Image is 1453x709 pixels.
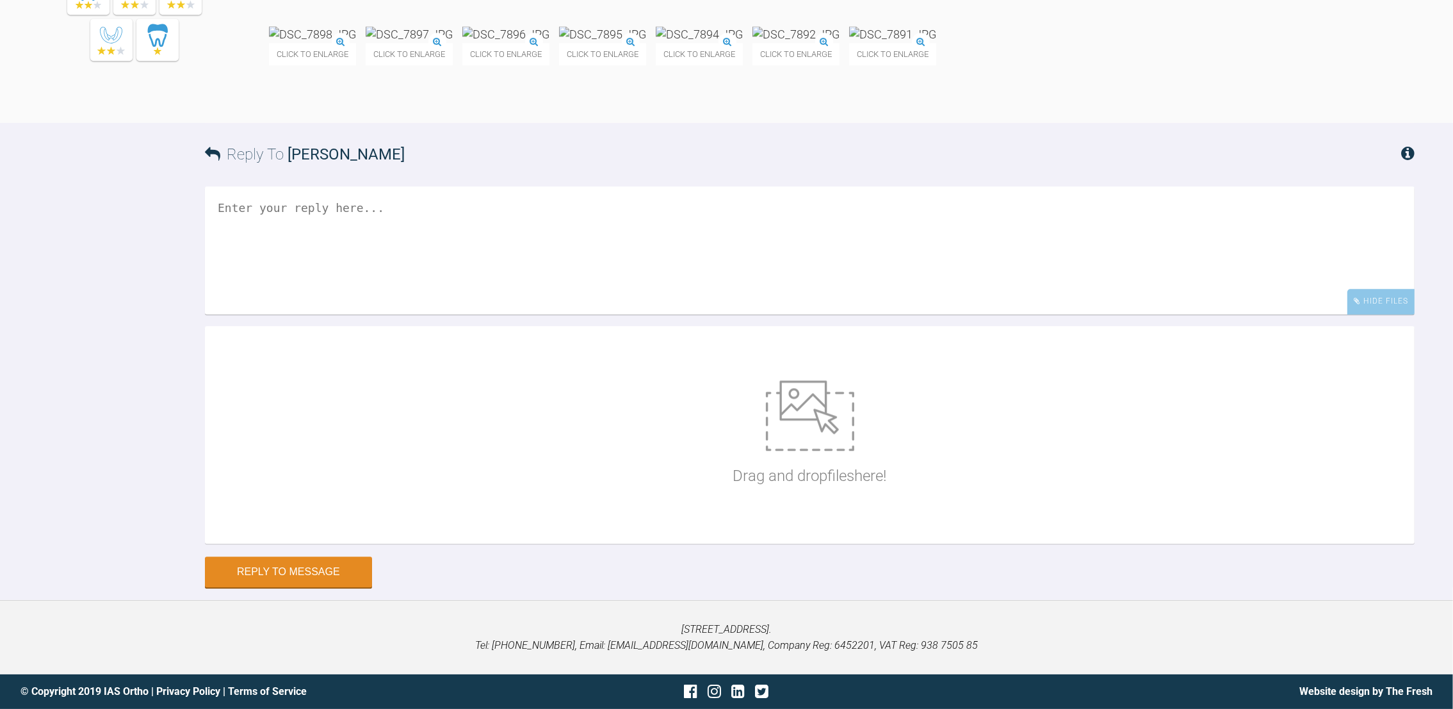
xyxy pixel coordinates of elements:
img: DSC_7896.JPG [462,26,549,42]
span: Click to enlarge [559,43,646,65]
button: Reply to Message [205,557,372,587]
span: Click to enlarge [849,43,936,65]
a: Terms of Service [228,685,307,697]
img: DSC_7897.JPG [366,26,453,42]
img: DSC_7894.JPG [656,26,743,42]
h3: Reply To [205,142,405,167]
span: Click to enlarge [269,43,356,65]
img: DSC_7898.JPG [269,26,356,42]
img: DSC_7891.JPG [849,26,936,42]
div: © Copyright 2019 IAS Ortho | | [20,683,491,700]
a: Privacy Policy [156,685,220,697]
span: Click to enlarge [462,43,549,65]
img: DSC_7895.JPG [559,26,646,42]
a: Website design by The Fresh [1299,685,1433,697]
p: [STREET_ADDRESS]. Tel: [PHONE_NUMBER], Email: [EMAIL_ADDRESS][DOMAIN_NAME], Company Reg: 6452201,... [20,621,1433,654]
span: Click to enlarge [656,43,743,65]
span: [PERSON_NAME] [288,145,405,163]
p: Drag and drop files here! [733,464,887,488]
span: Click to enlarge [752,43,840,65]
div: Hide Files [1347,289,1415,314]
span: Click to enlarge [366,43,453,65]
img: DSC_7892.JPG [752,26,840,42]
